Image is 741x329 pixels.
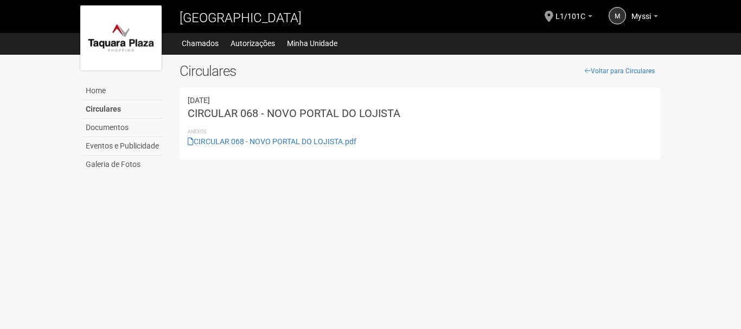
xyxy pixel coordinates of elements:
span: [GEOGRAPHIC_DATA] [180,10,302,25]
a: Galeria de Fotos [83,156,163,173]
a: Home [83,82,163,100]
span: L1/101C [555,2,585,21]
div: 13/08/2025 21:55 [188,95,653,105]
a: CIRCULAR 068 - NOVO PORTAL DO LOJISTA.pdf [188,137,356,146]
img: logo.jpg [80,5,162,70]
a: Minha Unidade [287,36,337,51]
a: M [609,7,626,24]
li: Anexos [188,127,653,137]
a: Myssi [631,14,658,22]
a: Documentos [83,119,163,137]
a: L1/101C [555,14,592,22]
a: Circulares [83,100,163,119]
a: Chamados [182,36,219,51]
h3: CIRCULAR 068 - NOVO PORTAL DO LOJISTA [188,108,653,119]
a: Autorizações [231,36,275,51]
h2: Circulares [180,63,661,79]
span: Myssi [631,2,651,21]
a: Eventos e Publicidade [83,137,163,156]
a: Voltar para Circulares [579,63,661,79]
